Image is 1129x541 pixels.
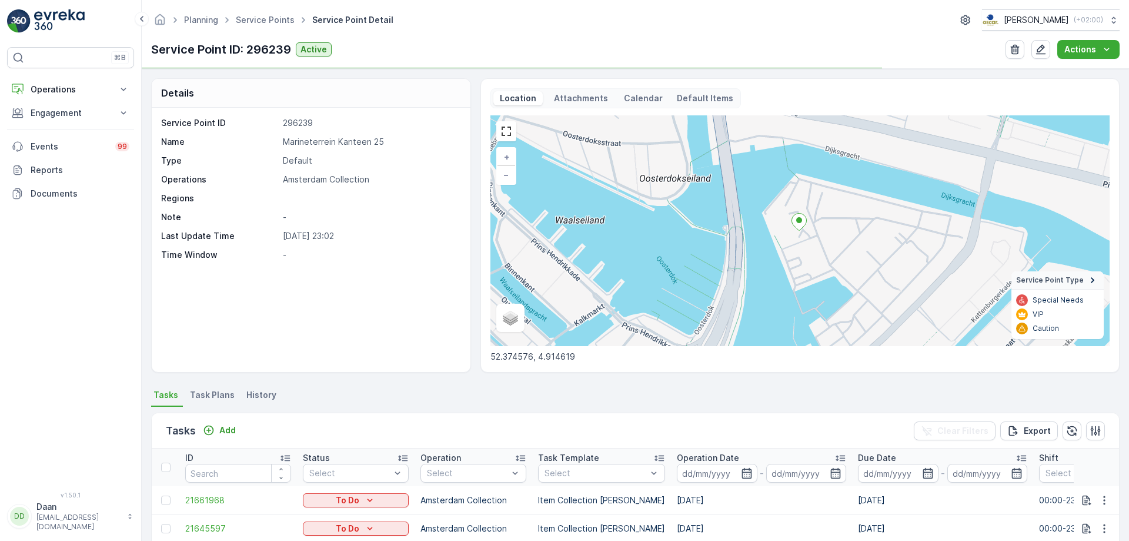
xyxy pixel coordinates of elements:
[497,305,523,331] a: Layers
[10,507,29,526] div: DD
[497,166,515,184] a: Zoom Out
[118,142,127,151] p: 99
[490,351,1110,363] p: 52.374576, 4.914619
[937,425,988,437] p: Clear Filters
[36,501,121,513] p: Daan
[336,494,359,506] p: To Do
[7,158,134,182] a: Reports
[236,15,295,25] a: Service Points
[161,524,171,533] div: Toggle Row Selected
[947,464,1028,483] input: dd/mm/yyyy
[1057,40,1120,59] button: Actions
[283,117,458,129] p: 296239
[36,513,121,532] p: [EMAIL_ADDRESS][DOMAIN_NAME]
[283,155,458,167] p: Default
[184,15,218,25] a: Planning
[982,9,1120,31] button: [PERSON_NAME](+02:00)
[497,122,515,140] a: View Fullscreen
[219,424,236,436] p: Add
[420,523,526,535] p: Amsterdam Collection
[1039,452,1058,464] p: Shift
[151,41,291,58] p: Service Point ID: 296239
[161,249,278,261] p: Time Window
[296,42,332,57] button: Active
[420,452,461,464] p: Operation
[503,170,509,180] span: −
[1033,324,1059,333] p: Caution
[283,136,458,148] p: Marineterrein Kanteen 25
[427,467,508,479] p: Select
[303,522,409,536] button: To Do
[31,141,108,152] p: Events
[300,44,327,55] p: Active
[31,188,129,200] p: Documents
[941,466,945,480] p: -
[1033,296,1084,305] p: Special Needs
[303,452,330,464] p: Status
[161,192,278,204] p: Regions
[7,78,134,101] button: Operations
[114,53,126,62] p: ⌘B
[283,230,458,242] p: [DATE] 23:02
[161,496,171,505] div: Toggle Row Selected
[677,464,757,483] input: dd/mm/yyyy
[31,164,129,176] p: Reports
[1000,421,1058,440] button: Export
[1024,425,1051,437] p: Export
[185,523,291,535] a: 21645597
[283,211,458,223] p: -
[504,152,509,162] span: +
[538,523,665,535] p: Item Collection [PERSON_NAME]
[153,18,166,28] a: Homepage
[760,466,764,480] p: -
[185,494,291,506] a: 21661968
[858,464,938,483] input: dd/mm/yyyy
[914,421,996,440] button: Clear Filters
[545,467,647,479] p: Select
[190,389,235,401] span: Task Plans
[161,230,278,242] p: Last Update Time
[166,423,196,439] p: Tasks
[31,107,111,119] p: Engagement
[198,423,241,437] button: Add
[7,501,134,532] button: DDDaan[EMAIL_ADDRESS][DOMAIN_NAME]
[31,84,111,95] p: Operations
[310,14,396,26] span: Service Point Detail
[7,9,31,33] img: logo
[1046,467,1127,479] p: Select
[185,464,291,483] input: Search
[1016,276,1084,285] span: Service Point Type
[420,494,526,506] p: Amsterdam Collection
[538,494,665,506] p: Item Collection [PERSON_NAME]
[161,155,278,167] p: Type
[858,452,896,464] p: Due Date
[34,9,85,33] img: logo_light-DOdMpM7g.png
[161,211,278,223] p: Note
[7,101,134,125] button: Engagement
[624,92,663,104] p: Calendar
[766,464,847,483] input: dd/mm/yyyy
[283,174,458,185] p: Amsterdam Collection
[153,389,178,401] span: Tasks
[538,452,599,464] p: Task Template
[283,249,458,261] p: -
[303,493,409,507] button: To Do
[185,452,193,464] p: ID
[7,492,134,499] span: v 1.50.1
[677,452,739,464] p: Operation Date
[1064,44,1096,55] p: Actions
[677,92,733,104] p: Default Items
[982,14,999,26] img: basis-logo_rgb2x.png
[552,92,610,104] p: Attachments
[7,135,134,158] a: Events99
[1011,271,1104,290] summary: Service Point Type
[1074,15,1103,25] p: ( +02:00 )
[498,92,538,104] p: Location
[1004,14,1069,26] p: [PERSON_NAME]
[497,148,515,166] a: Zoom In
[7,182,134,205] a: Documents
[309,467,390,479] p: Select
[161,117,278,129] p: Service Point ID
